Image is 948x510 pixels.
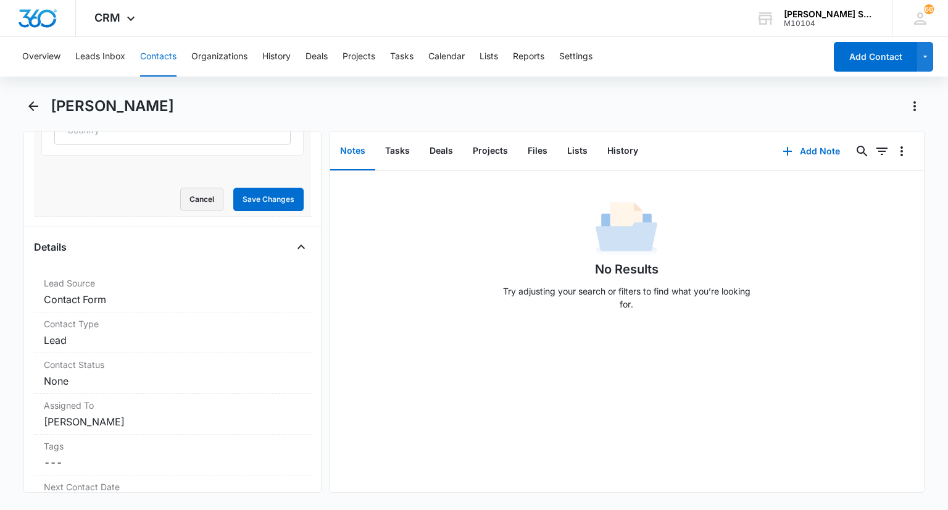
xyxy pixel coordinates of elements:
[595,260,659,278] h1: No Results
[770,136,852,166] button: Add Note
[94,11,120,24] span: CRM
[44,399,301,412] label: Assigned To
[34,312,310,353] div: Contact TypeLead
[44,414,301,429] dd: [PERSON_NAME]
[22,37,60,77] button: Overview
[872,141,892,161] button: Filters
[44,455,301,470] dd: ---
[44,358,301,371] label: Contact Status
[420,132,463,170] button: Deals
[34,240,67,254] h4: Details
[343,37,375,77] button: Projects
[262,37,291,77] button: History
[852,141,872,161] button: Search...
[44,277,301,290] label: Lead Source
[497,285,756,311] p: Try adjusting your search or filters to find what you’re looking for.
[291,237,311,257] button: Close
[892,141,912,161] button: Overflow Menu
[597,132,648,170] button: History
[34,435,310,475] div: Tags---
[834,42,917,72] button: Add Contact
[23,96,43,116] button: Back
[191,37,247,77] button: Organizations
[44,333,301,348] dd: Lead
[480,37,498,77] button: Lists
[784,9,874,19] div: account name
[905,96,925,116] button: Actions
[180,188,223,211] button: Cancel
[518,132,557,170] button: Files
[233,188,304,211] button: Save Changes
[375,132,420,170] button: Tasks
[428,37,465,77] button: Calendar
[596,198,657,260] img: No Data
[513,37,544,77] button: Reports
[390,37,414,77] button: Tasks
[34,353,310,394] div: Contact StatusNone
[330,132,375,170] button: Notes
[140,37,177,77] button: Contacts
[784,19,874,28] div: account id
[557,132,597,170] button: Lists
[559,37,592,77] button: Settings
[44,440,301,453] label: Tags
[34,394,310,435] div: Assigned To[PERSON_NAME]
[463,132,518,170] button: Projects
[44,317,301,330] label: Contact Type
[75,37,125,77] button: Leads Inbox
[306,37,328,77] button: Deals
[34,272,310,312] div: Lead SourceContact Form
[44,480,301,493] label: Next Contact Date
[924,4,934,14] div: notifications count
[924,4,934,14] span: 66
[51,97,174,115] h1: [PERSON_NAME]
[44,292,301,307] dd: Contact Form
[44,374,301,388] dd: None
